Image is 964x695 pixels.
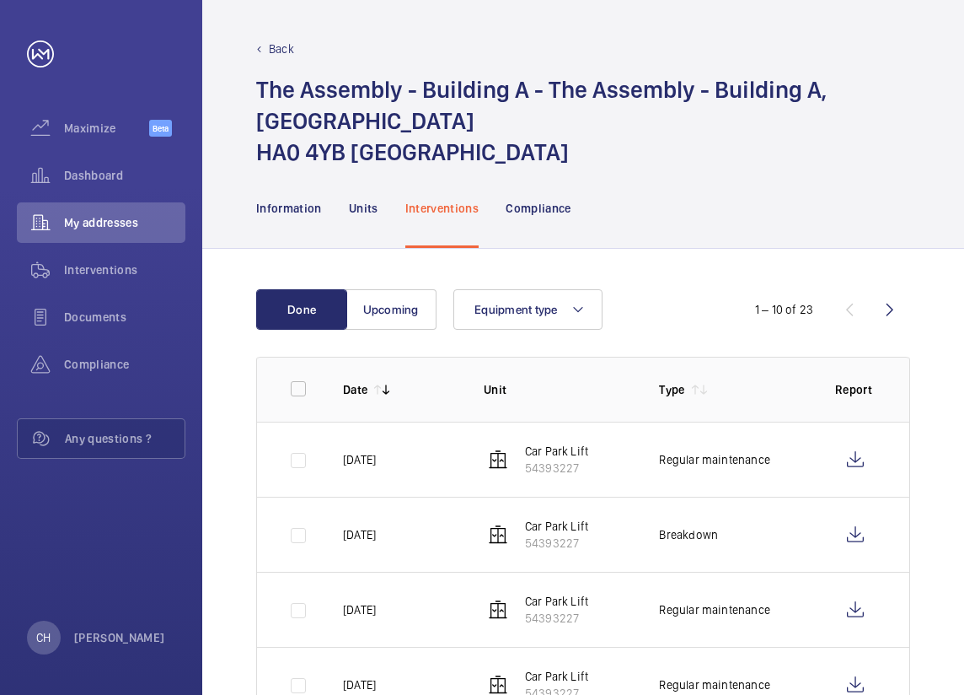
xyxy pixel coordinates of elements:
[474,303,558,316] span: Equipment type
[525,610,588,627] p: 54393227
[269,40,294,57] p: Back
[256,289,347,330] button: Done
[525,460,588,477] p: 54393227
[659,601,769,618] p: Regular maintenance
[659,526,718,543] p: Breakdown
[65,430,185,447] span: Any questions ?
[525,518,588,535] p: Car Park Lift
[343,676,376,693] p: [DATE]
[488,525,508,545] img: elevator.svg
[343,526,376,543] p: [DATE]
[453,289,602,330] button: Equipment type
[256,200,322,217] p: Information
[36,629,51,646] p: CH
[405,200,479,217] p: Interventions
[484,381,633,398] p: Unit
[525,668,588,685] p: Car Park Lift
[488,600,508,620] img: elevator.svg
[74,629,165,646] p: [PERSON_NAME]
[256,74,910,168] h1: The Assembly - Building A - The Assembly - Building A, [GEOGRAPHIC_DATA] HA0 4YB [GEOGRAPHIC_DATA]
[64,214,185,231] span: My addresses
[659,676,769,693] p: Regular maintenance
[755,301,813,318] div: 1 – 10 of 23
[64,261,185,278] span: Interventions
[64,120,149,137] span: Maximize
[488,450,508,470] img: elevator.svg
[343,601,376,618] p: [DATE]
[525,443,588,460] p: Car Park Lift
[835,381,876,398] p: Report
[488,675,508,695] img: elevator.svg
[149,120,172,137] span: Beta
[506,200,571,217] p: Compliance
[659,381,684,398] p: Type
[64,167,185,184] span: Dashboard
[659,451,769,468] p: Regular maintenance
[525,535,588,552] p: 54393227
[349,200,378,217] p: Units
[343,381,367,398] p: Date
[525,593,588,610] p: Car Park Lift
[64,309,185,326] span: Documents
[64,356,185,373] span: Compliance
[343,451,376,468] p: [DATE]
[345,289,436,330] button: Upcoming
